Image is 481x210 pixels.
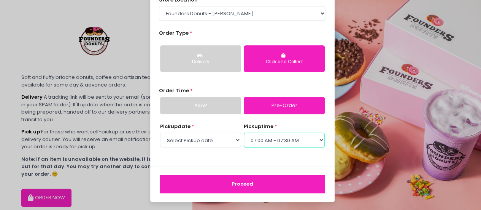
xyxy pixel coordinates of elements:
[159,29,189,37] span: Order Type
[244,45,325,72] button: Click and Collect
[160,97,241,114] a: ASAP
[244,97,325,114] a: Pre-Order
[160,175,325,193] button: Proceed
[249,59,319,66] div: Click and Collect
[165,59,236,66] div: Delivery
[160,45,241,72] button: Delivery
[159,87,189,94] span: Order Time
[244,123,273,130] span: pickup time
[160,123,190,130] span: Pickup date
